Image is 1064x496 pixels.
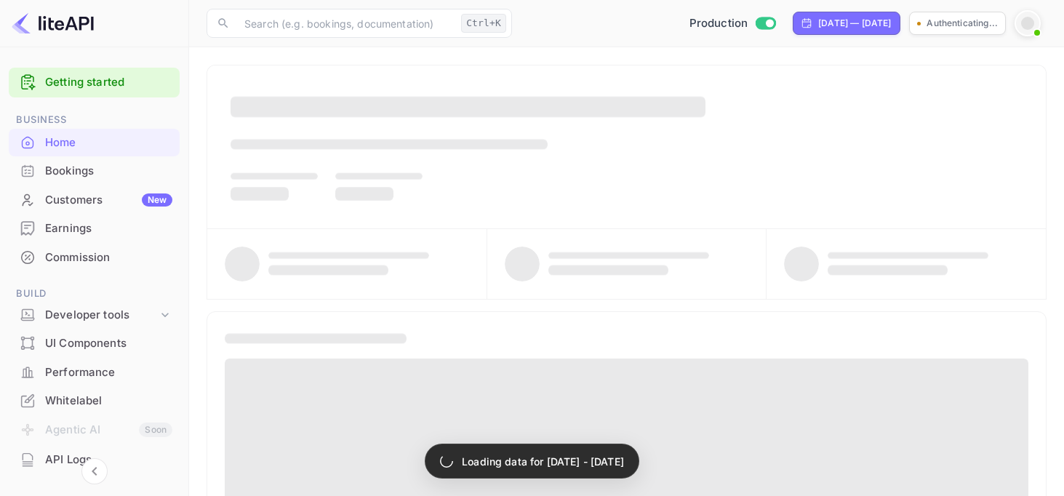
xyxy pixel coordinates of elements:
[818,17,891,30] div: [DATE] — [DATE]
[684,15,782,32] div: Switch to Sandbox mode
[9,186,180,215] div: CustomersNew
[12,12,94,35] img: LiteAPI logo
[9,359,180,385] a: Performance
[81,458,108,484] button: Collapse navigation
[793,12,900,35] div: Click to change the date range period
[9,359,180,387] div: Performance
[9,215,180,241] a: Earnings
[461,14,506,33] div: Ctrl+K
[9,157,180,184] a: Bookings
[9,215,180,243] div: Earnings
[9,157,180,185] div: Bookings
[9,387,180,415] div: Whitelabel
[45,192,172,209] div: Customers
[45,135,172,151] div: Home
[45,74,172,91] a: Getting started
[9,112,180,128] span: Business
[9,129,180,157] div: Home
[462,454,624,469] p: Loading data for [DATE] - [DATE]
[236,9,455,38] input: Search (e.g. bookings, documentation)
[45,393,172,409] div: Whitelabel
[689,15,748,32] span: Production
[9,387,180,414] a: Whitelabel
[9,129,180,156] a: Home
[9,329,180,358] div: UI Components
[9,329,180,356] a: UI Components
[9,244,180,272] div: Commission
[45,163,172,180] div: Bookings
[142,193,172,207] div: New
[45,249,172,266] div: Commission
[9,303,180,328] div: Developer tools
[9,286,180,302] span: Build
[9,68,180,97] div: Getting started
[45,220,172,237] div: Earnings
[45,307,158,324] div: Developer tools
[45,335,172,352] div: UI Components
[9,186,180,213] a: CustomersNew
[45,452,172,468] div: API Logs
[927,17,998,30] p: Authenticating...
[9,446,180,474] div: API Logs
[45,364,172,381] div: Performance
[9,446,180,473] a: API Logs
[9,244,180,271] a: Commission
